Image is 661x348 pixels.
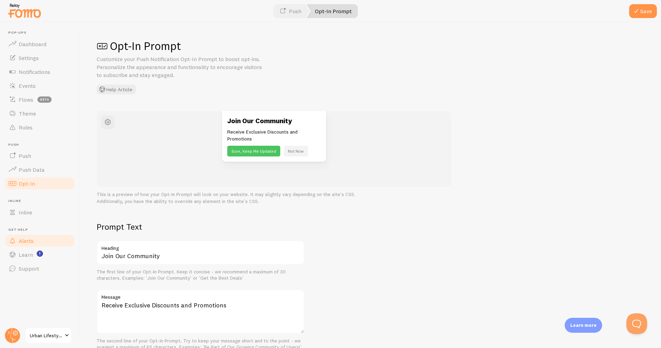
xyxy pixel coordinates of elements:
a: Inline [4,205,76,219]
span: beta [37,96,52,103]
span: Push [19,152,31,159]
a: Learn [4,248,76,262]
div: Learn more [565,318,602,333]
img: fomo-relay-logo-orange.svg [7,2,42,19]
span: Dashboard [19,41,46,48]
a: Settings [4,51,76,65]
a: Urban Lifestyle Furniture [25,327,72,344]
a: Theme [4,107,76,120]
span: Push Data [19,166,45,173]
span: Pop-ups [8,31,76,35]
span: Support [19,265,39,272]
span: Flows [19,96,33,103]
h2: Prompt Text [97,221,305,232]
h1: Opt-In Prompt [97,39,644,53]
a: Push [4,149,76,163]
span: Push [8,143,76,147]
a: Events [4,79,76,93]
a: Dashboard [4,37,76,51]
a: Notifications [4,65,76,79]
a: Alerts [4,234,76,248]
a: Opt-In [4,177,76,190]
span: Inline [8,199,76,203]
span: Theme [19,110,36,117]
span: Urban Lifestyle Furniture [30,331,63,340]
div: The first line of your Opt-In Prompt. Keep it concise - we recommend a maximum of 30 characters. ... [97,269,305,281]
span: Events [19,82,36,89]
label: Message [97,289,305,301]
span: Opt-In [19,180,35,187]
svg: <p>Watch New Feature Tutorials!</p> [37,251,43,257]
a: Rules [4,120,76,134]
button: Not Now [284,146,308,156]
span: Inline [19,209,32,216]
a: Push Data [4,163,76,177]
span: Alerts [19,237,34,244]
a: Support [4,262,76,275]
span: Learn [19,251,33,258]
button: Help Article [97,85,136,94]
p: Learn more [570,322,597,329]
iframe: Help Scout Beacon - Open [626,313,647,334]
span: Settings [19,54,39,61]
span: Rules [19,124,33,131]
span: Get Help [8,228,76,232]
p: Customize your Push Notification Opt-In Prompt to boost opt-ins. Personalize the appearance and f... [97,55,263,79]
a: Flows beta [4,93,76,107]
button: Sure, Keep Me Updated [227,146,280,156]
p: Receive Exclusive Discounts and Promotions [227,128,321,142]
span: Notifications [19,68,50,75]
p: This is a preview of how your Opt-In Prompt will look on your website. It may slightly vary depen... [97,191,451,205]
label: Heading [97,240,305,252]
h3: Join Our Community [227,116,321,125]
